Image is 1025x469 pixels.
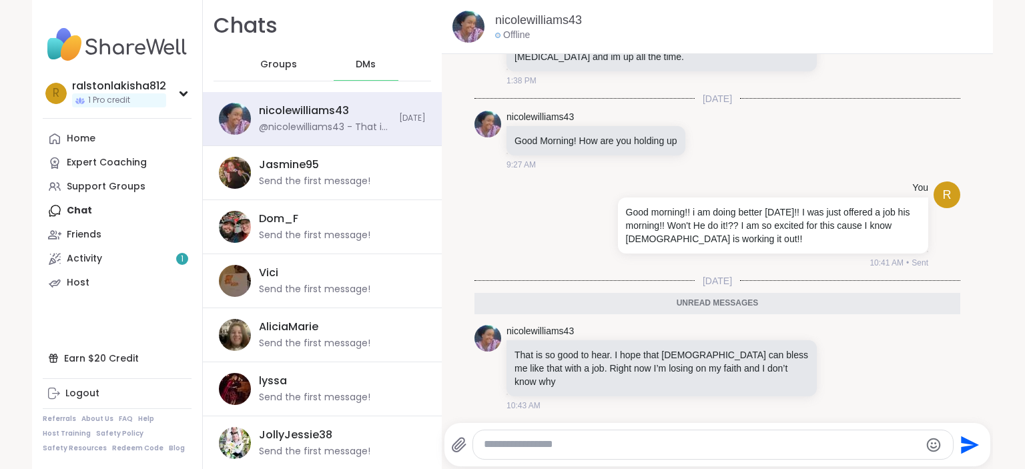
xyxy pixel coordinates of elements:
[43,429,91,438] a: Host Training
[912,181,928,195] h4: You
[259,337,370,350] div: Send the first message!
[484,438,920,452] textarea: Type your message
[67,252,102,266] div: Activity
[515,134,677,147] p: Good Morning! How are you holding up
[43,223,192,247] a: Friends
[72,79,166,93] div: ralstonlakisha812
[214,11,278,41] h1: Chats
[219,427,251,459] img: https://sharewell-space-live.sfo3.digitaloceanspaces.com/user-generated/3602621c-eaa5-4082-863a-9...
[119,414,133,424] a: FAQ
[906,257,909,269] span: •
[43,382,192,406] a: Logout
[67,180,145,193] div: Support Groups
[399,113,426,124] span: [DATE]
[356,58,376,71] span: DMs
[43,444,107,453] a: Safety Resources
[259,175,370,188] div: Send the first message!
[259,229,370,242] div: Send the first message!
[43,271,192,295] a: Host
[942,186,951,204] span: r
[506,75,537,87] span: 1:38 PM
[259,428,332,442] div: JollyJessie38
[926,437,942,453] button: Emoji picker
[626,205,920,246] p: Good morning!! i am doing better [DATE]!! I was just offered a job his morning!! Won't He do it!?...
[259,283,370,296] div: Send the first message!
[169,444,185,453] a: Blog
[219,211,251,243] img: https://sharewell-space-live.sfo3.digitaloceanspaces.com/user-generated/163e23ad-2f0f-45ec-89bf-7...
[259,374,287,388] div: lyssa
[53,85,59,102] span: r
[495,12,582,29] a: nicolewilliams43
[912,257,928,269] span: Sent
[259,157,319,172] div: Jasmine95
[259,211,298,226] div: Dom_F
[112,444,163,453] a: Redeem Code
[219,265,251,297] img: https://sharewell-space-live.sfo3.digitaloceanspaces.com/user-generated/9f3a56fe-d162-402e-87a9-e...
[954,430,984,460] button: Send
[259,103,349,118] div: nicolewilliams43
[474,293,960,314] div: Unread messages
[515,348,809,388] p: That is so good to hear. I hope that [DEMOGRAPHIC_DATA] can bless me like that with a job. Right ...
[259,391,370,404] div: Send the first message!
[43,151,192,175] a: Expert Coaching
[43,346,192,370] div: Earn $20 Credit
[474,111,501,137] img: https://sharewell-space-live.sfo3.digitaloceanspaces.com/user-generated/3403c148-dfcf-4217-9166-8...
[452,11,484,43] img: https://sharewell-space-live.sfo3.digitaloceanspaces.com/user-generated/3403c148-dfcf-4217-9166-8...
[259,320,318,334] div: AliciaMarie
[219,319,251,351] img: https://sharewell-space-live.sfo3.digitaloceanspaces.com/user-generated/ddf01a60-9946-47ee-892f-d...
[870,257,904,269] span: 10:41 AM
[43,414,76,424] a: Referrals
[67,228,101,242] div: Friends
[181,254,184,265] span: 1
[474,325,501,352] img: https://sharewell-space-live.sfo3.digitaloceanspaces.com/user-generated/3403c148-dfcf-4217-9166-8...
[43,21,192,68] img: ShareWell Nav Logo
[495,29,530,42] div: Offline
[506,111,574,124] a: nicolewilliams43
[43,175,192,199] a: Support Groups
[81,414,113,424] a: About Us
[65,387,99,400] div: Logout
[67,132,95,145] div: Home
[219,373,251,405] img: https://sharewell-space-live.sfo3.digitaloceanspaces.com/user-generated/5ec7d22b-bff4-42bd-9ffa-4...
[138,414,154,424] a: Help
[259,121,391,134] div: @nicolewilliams43 - That is so good to hear. I hope that [DEMOGRAPHIC_DATA] can bless me like tha...
[695,92,740,105] span: [DATE]
[506,325,574,338] a: nicolewilliams43
[67,276,89,290] div: Host
[96,429,143,438] a: Safety Policy
[259,266,278,280] div: Vici
[219,103,251,135] img: https://sharewell-space-live.sfo3.digitaloceanspaces.com/user-generated/3403c148-dfcf-4217-9166-8...
[67,156,147,169] div: Expert Coaching
[695,274,740,288] span: [DATE]
[43,127,192,151] a: Home
[43,247,192,271] a: Activity1
[506,159,536,171] span: 9:27 AM
[260,58,297,71] span: Groups
[506,400,541,412] span: 10:43 AM
[88,95,130,106] span: 1 Pro credit
[259,445,370,458] div: Send the first message!
[219,157,251,189] img: https://sharewell-space-live.sfo3.digitaloceanspaces.com/user-generated/0818d3a5-ec43-4745-9685-c...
